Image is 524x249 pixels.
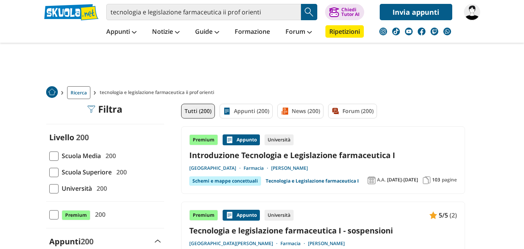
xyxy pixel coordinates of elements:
a: Notizie [150,25,182,39]
a: Introduzione Tecnologia e Legislazione farmaceutica I [189,150,457,160]
img: twitch [431,28,438,35]
span: Scuola Superiore [59,167,112,177]
span: [DATE]-[DATE] [387,177,418,183]
a: Formazione [233,25,272,39]
div: Università [265,210,294,221]
a: [GEOGRAPHIC_DATA] [189,165,244,171]
img: WhatsApp [443,28,451,35]
img: Appunti contenuto [226,211,233,219]
div: Schemi e mappe concettuali [189,176,261,186]
a: [PERSON_NAME] [271,165,308,171]
div: Appunto [223,210,260,221]
button: Search Button [301,4,317,20]
img: Appunti contenuto [429,211,437,219]
a: News (200) [277,104,323,118]
span: Scuola Media [59,151,101,161]
div: Premium [189,210,218,221]
div: Filtra [87,104,123,115]
span: 200 [92,209,105,219]
a: Tecnologia e Legislazione farmaceutica I [266,176,359,186]
img: instagram [379,28,387,35]
span: 200 [93,183,107,193]
label: Livello [49,132,74,143]
a: Farmacia [280,240,308,247]
a: Ricerca [67,86,90,99]
span: A.A. [377,177,386,183]
img: Apri e chiudi sezione [155,240,161,243]
img: Pagine [423,176,431,184]
img: facebook [418,28,425,35]
label: Appunti [49,236,93,247]
img: Anno accademico [368,176,375,184]
span: Premium [62,210,90,220]
a: Farmacia [244,165,271,171]
div: Chiedi Tutor AI [341,7,360,17]
button: ChiediTutor AI [325,4,364,20]
a: [PERSON_NAME] [308,240,345,247]
span: 200 [113,167,127,177]
img: tiktok [392,28,400,35]
a: Home [46,86,58,99]
a: Tutti (200) [181,104,215,118]
a: Tecnologia e legislazione farmaceutica I - sospensioni [189,225,457,236]
a: Forum [284,25,314,39]
a: Guide [193,25,221,39]
span: 200 [81,236,93,247]
img: Appunti contenuto [226,136,233,144]
span: 103 [432,177,440,183]
a: Forum (200) [328,104,377,118]
a: Appunti [104,25,138,39]
img: GiuLanz [464,4,480,20]
a: Appunti (200) [220,104,273,118]
img: Cerca appunti, riassunti o versioni [303,6,315,18]
span: pagine [442,177,457,183]
div: Università [265,134,294,145]
img: youtube [405,28,413,35]
span: 5/5 [439,210,448,220]
input: Cerca appunti, riassunti o versioni [106,4,301,20]
img: Home [46,86,58,98]
img: News filtro contenuto [281,107,289,115]
a: Invia appunti [380,4,452,20]
span: (2) [450,210,457,220]
span: 200 [76,132,89,143]
span: Università [59,183,92,193]
img: Filtra filtri mobile [87,105,95,113]
span: tecnologia e legislazione farmaceutica ii prof orienti [100,86,217,99]
a: [GEOGRAPHIC_DATA][PERSON_NAME] [189,240,280,247]
span: 200 [102,151,116,161]
div: Appunto [223,134,260,145]
img: Appunti filtro contenuto [223,107,231,115]
a: Ripetizioni [325,25,364,38]
img: Forum filtro contenuto [332,107,339,115]
div: Premium [189,134,218,145]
